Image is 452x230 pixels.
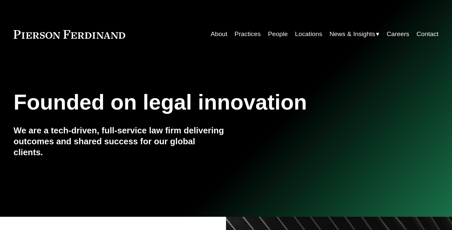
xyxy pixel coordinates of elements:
a: People [268,28,288,41]
a: Careers [387,28,409,41]
h4: We are a tech-driven, full-service law firm delivering outcomes and shared success for our global... [14,125,226,158]
a: Practices [235,28,261,41]
a: Locations [295,28,322,41]
a: About [211,28,227,41]
a: Contact [417,28,438,41]
h1: Founded on legal innovation [14,90,368,115]
a: folder dropdown [329,28,379,41]
span: News & Insights [329,28,375,40]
